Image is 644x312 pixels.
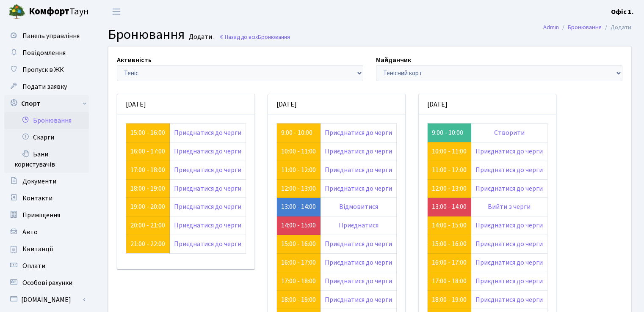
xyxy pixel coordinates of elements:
[22,48,66,57] span: Повідомлення
[174,165,241,175] a: Приєднатися до черги
[4,173,89,190] a: Документи
[130,147,165,156] a: 16:00 - 17:00
[281,221,316,230] a: 14:00 - 15:00
[475,221,543,230] a: Приєднатися до черги
[475,276,543,286] a: Приєднатися до черги
[4,190,89,207] a: Контакти
[29,5,89,19] span: Таун
[281,239,316,249] a: 15:00 - 16:00
[325,258,392,267] a: Приєднатися до черги
[258,33,290,41] span: Бронювання
[432,276,467,286] a: 17:00 - 18:00
[419,94,556,115] div: [DATE]
[432,202,467,211] a: 13:00 - 14:00
[325,165,392,175] a: Приєднатися до черги
[475,295,543,304] a: Приєднатися до черги
[494,128,525,137] a: Створити
[4,78,89,95] a: Подати заявку
[268,94,405,115] div: [DATE]
[130,202,165,211] a: 19:00 - 20:00
[174,128,241,137] a: Приєднатися до черги
[22,211,60,220] span: Приміщення
[325,128,392,137] a: Приєднатися до черги
[130,239,165,249] a: 21:00 - 22:00
[174,147,241,156] a: Приєднатися до черги
[281,258,316,267] a: 16:00 - 17:00
[4,61,89,78] a: Пропуск в ЖК
[22,244,53,254] span: Квитанції
[22,82,67,91] span: Подати заявку
[543,23,559,32] a: Admin
[22,177,56,186] span: Документи
[106,5,127,19] button: Переключити навігацію
[4,146,89,173] a: Бани користувачів
[432,184,467,193] a: 12:00 - 13:00
[22,261,45,271] span: Оплати
[4,207,89,224] a: Приміщення
[22,31,80,41] span: Панель управління
[219,33,290,41] a: Назад до всіхБронювання
[4,291,89,308] a: [DOMAIN_NAME]
[432,295,467,304] a: 18:00 - 19:00
[488,202,531,211] a: Вийти з черги
[22,65,64,74] span: Пропуск в ЖК
[475,258,543,267] a: Приєднатися до черги
[4,241,89,257] a: Квитанції
[475,239,543,249] a: Приєднатися до черги
[187,33,215,41] small: Додати .
[475,184,543,193] a: Приєднатися до черги
[325,239,392,249] a: Приєднатися до черги
[117,94,254,115] div: [DATE]
[22,278,72,287] span: Особові рахунки
[611,7,634,17] a: Офіс 1.
[432,147,467,156] a: 10:00 - 11:00
[4,257,89,274] a: Оплати
[376,55,411,65] label: Майданчик
[325,184,392,193] a: Приєднатися до черги
[117,55,152,65] label: Активність
[325,147,392,156] a: Приєднатися до черги
[432,221,467,230] a: 14:00 - 15:00
[325,295,392,304] a: Приєднатися до черги
[4,274,89,291] a: Особові рахунки
[29,5,69,18] b: Комфорт
[4,95,89,112] a: Спорт
[281,128,312,137] a: 9:00 - 10:00
[339,202,378,211] a: Відмовитися
[281,147,316,156] a: 10:00 - 11:00
[174,184,241,193] a: Приєднатися до черги
[22,194,53,203] span: Контакти
[281,295,316,304] a: 18:00 - 19:00
[475,147,543,156] a: Приєднатися до черги
[475,165,543,175] a: Приєднатися до черги
[130,184,165,193] a: 18:00 - 19:00
[281,184,316,193] a: 12:00 - 13:00
[325,276,392,286] a: Приєднатися до черги
[130,221,165,230] a: 20:00 - 21:00
[108,25,185,44] span: Бронювання
[428,123,471,142] td: 9:00 - 10:00
[568,23,602,32] a: Бронювання
[130,165,165,175] a: 17:00 - 18:00
[8,3,25,20] img: logo.png
[281,276,316,286] a: 17:00 - 18:00
[174,239,241,249] a: Приєднатися до черги
[281,202,316,211] a: 13:00 - 14:00
[432,258,467,267] a: 16:00 - 17:00
[339,221,379,230] a: Приєднатися
[4,112,89,129] a: Бронювання
[281,165,316,175] a: 11:00 - 12:00
[4,129,89,146] a: Скарги
[432,165,467,175] a: 11:00 - 12:00
[531,19,644,36] nav: breadcrumb
[4,27,89,44] a: Панель управління
[130,128,165,137] a: 15:00 - 16:00
[174,221,241,230] a: Приєднатися до черги
[4,44,89,61] a: Повідомлення
[4,224,89,241] a: Авто
[432,239,467,249] a: 15:00 - 16:00
[602,23,631,32] li: Додати
[22,227,38,237] span: Авто
[174,202,241,211] a: Приєднатися до черги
